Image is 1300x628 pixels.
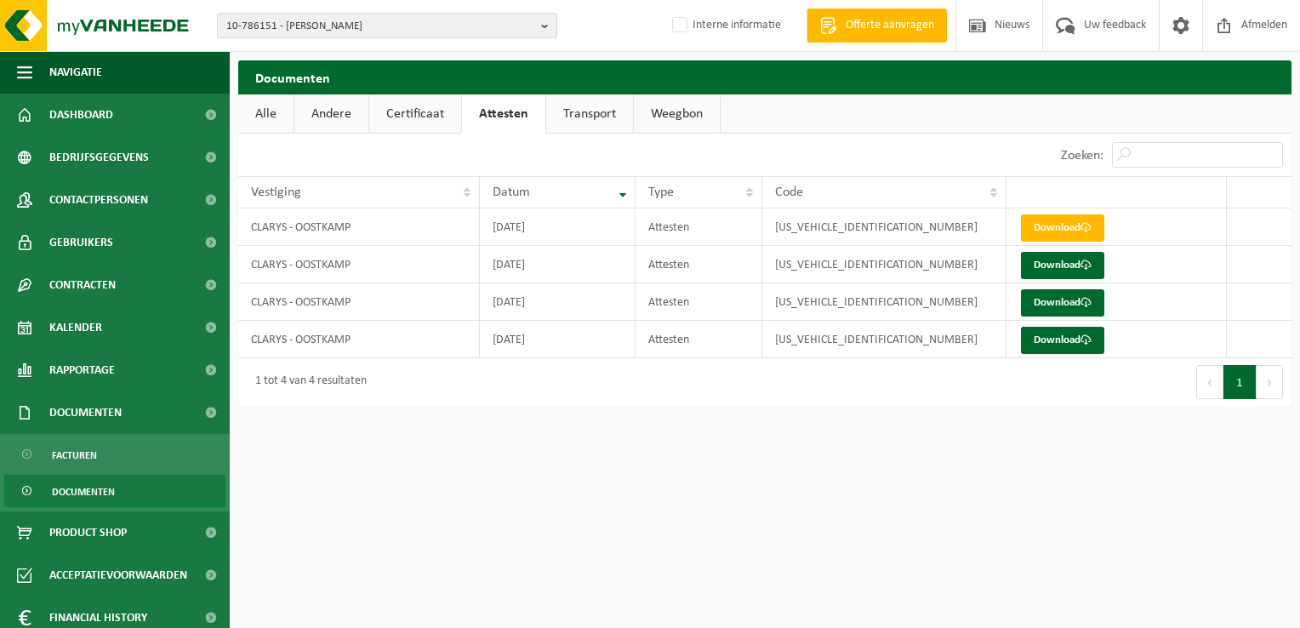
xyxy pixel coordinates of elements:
[294,94,368,134] a: Andere
[369,94,461,134] a: Certificaat
[49,94,113,136] span: Dashboard
[49,306,102,349] span: Kalender
[1021,327,1104,354] a: Download
[247,367,367,397] div: 1 tot 4 van 4 resultaten
[238,283,480,321] td: CLARYS - OOSTKAMP
[238,321,480,358] td: CLARYS - OOSTKAMP
[49,221,113,264] span: Gebruikers
[1021,289,1104,317] a: Download
[217,13,557,38] button: 10-786151 - [PERSON_NAME]
[1021,214,1104,242] a: Download
[636,208,762,246] td: Attesten
[493,186,530,199] span: Datum
[462,94,545,134] a: Attesten
[762,321,1006,358] td: [US_VEHICLE_IDENTIFICATION_NUMBER]
[238,246,480,283] td: CLARYS - OOSTKAMP
[1223,365,1257,399] button: 1
[546,94,633,134] a: Transport
[762,246,1006,283] td: [US_VEHICLE_IDENTIFICATION_NUMBER]
[648,186,674,199] span: Type
[1061,149,1103,163] label: Zoeken:
[480,321,636,358] td: [DATE]
[49,136,149,179] span: Bedrijfsgegevens
[634,94,720,134] a: Weegbon
[52,476,115,508] span: Documenten
[251,186,301,199] span: Vestiging
[52,439,97,471] span: Facturen
[49,391,122,434] span: Documenten
[807,9,947,43] a: Offerte aanvragen
[49,349,115,391] span: Rapportage
[636,246,762,283] td: Attesten
[1196,365,1223,399] button: Previous
[636,321,762,358] td: Attesten
[480,283,636,321] td: [DATE]
[4,475,225,507] a: Documenten
[49,554,187,597] span: Acceptatievoorwaarden
[762,283,1006,321] td: [US_VEHICLE_IDENTIFICATION_NUMBER]
[49,179,148,221] span: Contactpersonen
[49,51,102,94] span: Navigatie
[238,60,1291,94] h2: Documenten
[841,17,938,34] span: Offerte aanvragen
[49,511,127,554] span: Product Shop
[480,208,636,246] td: [DATE]
[226,14,534,39] span: 10-786151 - [PERSON_NAME]
[1257,365,1283,399] button: Next
[669,13,781,38] label: Interne informatie
[636,283,762,321] td: Attesten
[1021,252,1104,279] a: Download
[762,208,1006,246] td: [US_VEHICLE_IDENTIFICATION_NUMBER]
[238,94,294,134] a: Alle
[238,208,480,246] td: CLARYS - OOSTKAMP
[49,264,116,306] span: Contracten
[480,246,636,283] td: [DATE]
[775,186,803,199] span: Code
[4,438,225,471] a: Facturen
